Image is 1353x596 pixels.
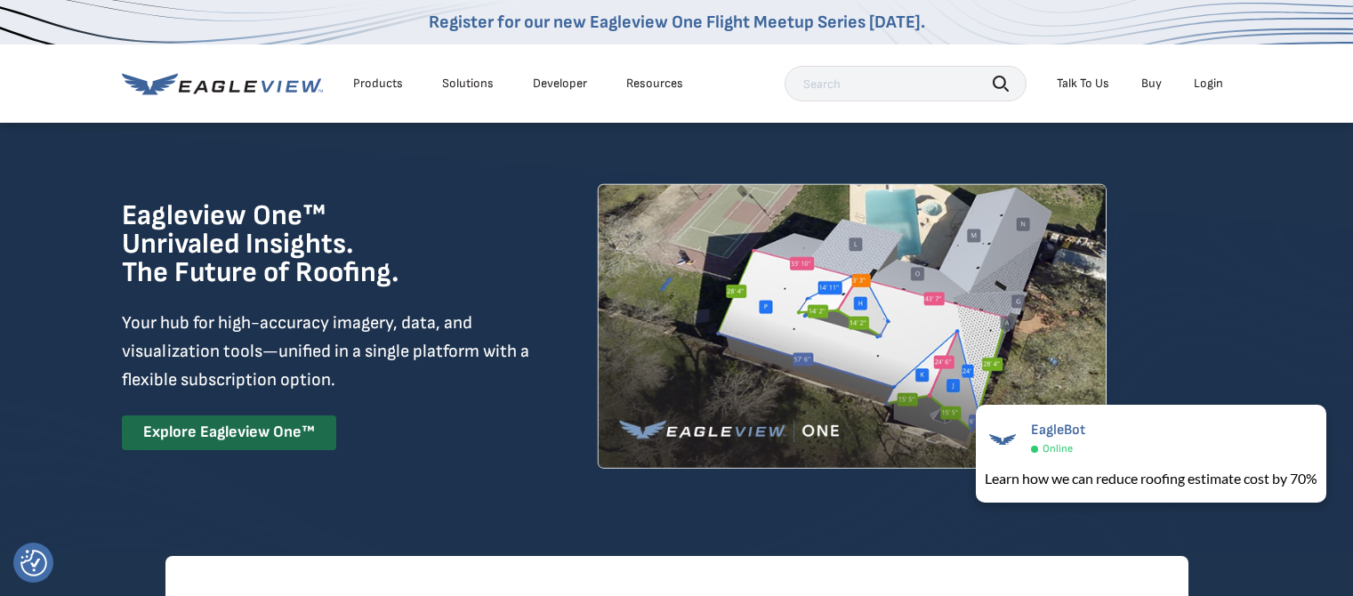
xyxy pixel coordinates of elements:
div: Talk To Us [1057,76,1109,92]
div: Login [1194,76,1223,92]
img: EagleBot [985,422,1020,457]
p: Your hub for high-accuracy imagery, data, and visualization tools—unified in a single platform wi... [122,309,533,394]
a: Buy [1141,76,1162,92]
a: Register for our new Eagleview One Flight Meetup Series [DATE]. [429,12,925,33]
a: Explore Eagleview One™ [122,415,336,450]
h1: Eagleview One™ Unrivaled Insights. The Future of Roofing. [122,202,489,287]
div: Solutions [442,76,494,92]
a: Developer [533,76,587,92]
button: Consent Preferences [20,550,47,576]
div: Resources [626,76,683,92]
div: Learn how we can reduce roofing estimate cost by 70% [985,468,1317,489]
span: EagleBot [1031,422,1085,439]
span: Online [1043,442,1073,455]
img: Revisit consent button [20,550,47,576]
div: Products [353,76,403,92]
input: Search [785,66,1027,101]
